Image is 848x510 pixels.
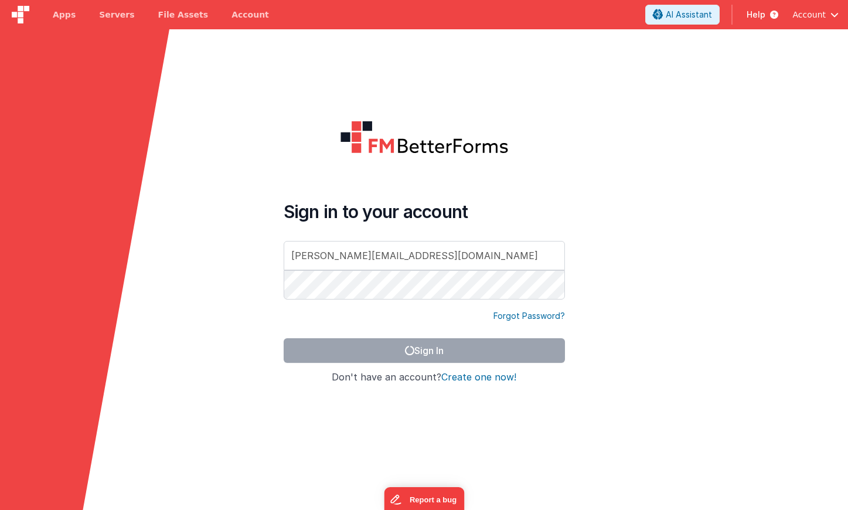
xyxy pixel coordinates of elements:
[666,9,712,21] span: AI Assistant
[284,372,565,383] h4: Don't have an account?
[284,201,565,222] h4: Sign in to your account
[158,9,209,21] span: File Assets
[53,9,76,21] span: Apps
[441,372,516,383] button: Create one now!
[493,310,565,322] a: Forgot Password?
[747,9,765,21] span: Help
[645,5,720,25] button: AI Assistant
[792,9,839,21] button: Account
[792,9,826,21] span: Account
[284,241,565,270] input: Email Address
[99,9,134,21] span: Servers
[284,338,565,363] button: Sign In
